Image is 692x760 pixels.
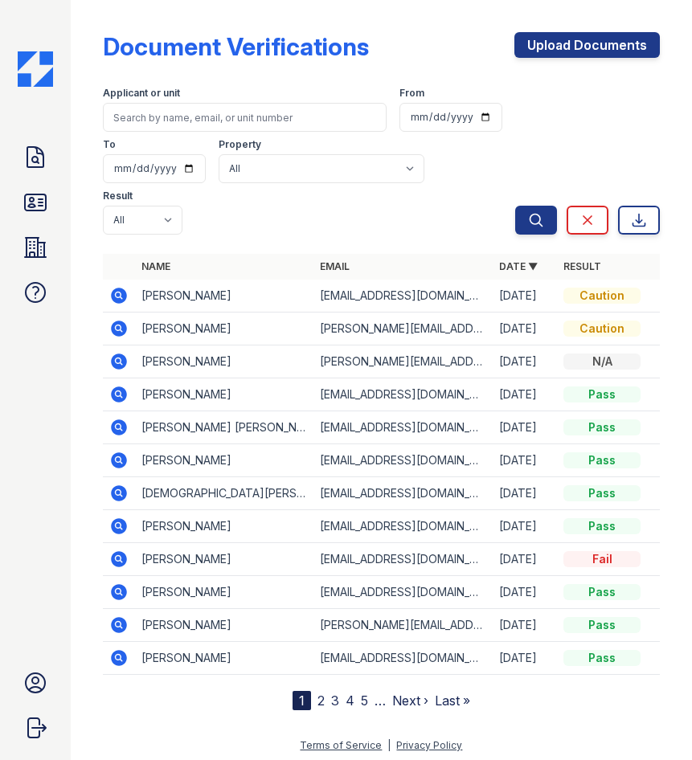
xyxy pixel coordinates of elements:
[493,576,557,609] td: [DATE]
[135,642,314,675] td: [PERSON_NAME]
[563,260,601,272] a: Result
[563,288,641,304] div: Caution
[103,87,180,100] label: Applicant or unit
[563,518,641,534] div: Pass
[313,378,493,411] td: [EMAIL_ADDRESS][DOMAIN_NAME]
[135,345,314,378] td: [PERSON_NAME]
[313,477,493,510] td: [EMAIL_ADDRESS][DOMAIN_NAME]
[141,260,170,272] a: Name
[135,378,314,411] td: [PERSON_NAME]
[563,617,641,633] div: Pass
[135,609,314,642] td: [PERSON_NAME]
[331,693,339,709] a: 3
[313,444,493,477] td: [EMAIL_ADDRESS][DOMAIN_NAME]
[375,691,386,710] span: …
[313,543,493,576] td: [EMAIL_ADDRESS][DOMAIN_NAME]
[493,378,557,411] td: [DATE]
[313,642,493,675] td: [EMAIL_ADDRESS][DOMAIN_NAME]
[135,576,314,609] td: [PERSON_NAME]
[346,693,354,709] a: 4
[313,510,493,543] td: [EMAIL_ADDRESS][DOMAIN_NAME]
[135,543,314,576] td: [PERSON_NAME]
[563,485,641,501] div: Pass
[514,32,660,58] a: Upload Documents
[320,260,350,272] a: Email
[493,510,557,543] td: [DATE]
[563,386,641,402] div: Pass
[103,190,133,202] label: Result
[103,103,387,132] input: Search by name, email, or unit number
[563,650,641,666] div: Pass
[399,87,424,100] label: From
[392,693,428,709] a: Next ›
[361,693,368,709] a: 5
[300,739,382,751] a: Terms of Service
[563,584,641,600] div: Pass
[313,313,493,345] td: [PERSON_NAME][EMAIL_ADDRESS][DOMAIN_NAME]
[313,345,493,378] td: [PERSON_NAME][EMAIL_ADDRESS][DOMAIN_NAME]
[396,739,462,751] a: Privacy Policy
[493,345,557,378] td: [DATE]
[135,280,314,313] td: [PERSON_NAME]
[135,510,314,543] td: [PERSON_NAME]
[493,543,557,576] td: [DATE]
[135,411,314,444] td: [PERSON_NAME] [PERSON_NAME]
[499,260,538,272] a: Date ▼
[493,477,557,510] td: [DATE]
[313,609,493,642] td: [PERSON_NAME][EMAIL_ADDRESS][PERSON_NAME][DOMAIN_NAME]
[563,321,641,337] div: Caution
[18,51,53,87] img: CE_Icon_Blue-c292c112584629df590d857e76928e9f676e5b41ef8f769ba2f05ee15b207248.png
[313,411,493,444] td: [EMAIL_ADDRESS][DOMAIN_NAME]
[387,739,391,751] div: |
[493,411,557,444] td: [DATE]
[563,419,641,435] div: Pass
[135,477,314,510] td: [DEMOGRAPHIC_DATA][PERSON_NAME]
[103,138,116,151] label: To
[313,576,493,609] td: [EMAIL_ADDRESS][DOMAIN_NAME]
[293,691,311,710] div: 1
[563,551,641,567] div: Fail
[493,313,557,345] td: [DATE]
[563,353,641,370] div: N/A
[563,452,641,468] div: Pass
[493,642,557,675] td: [DATE]
[313,280,493,313] td: [EMAIL_ADDRESS][DOMAIN_NAME]
[135,313,314,345] td: [PERSON_NAME]
[493,609,557,642] td: [DATE]
[103,32,369,61] div: Document Verifications
[317,693,325,709] a: 2
[135,444,314,477] td: [PERSON_NAME]
[493,444,557,477] td: [DATE]
[219,138,261,151] label: Property
[435,693,470,709] a: Last »
[493,280,557,313] td: [DATE]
